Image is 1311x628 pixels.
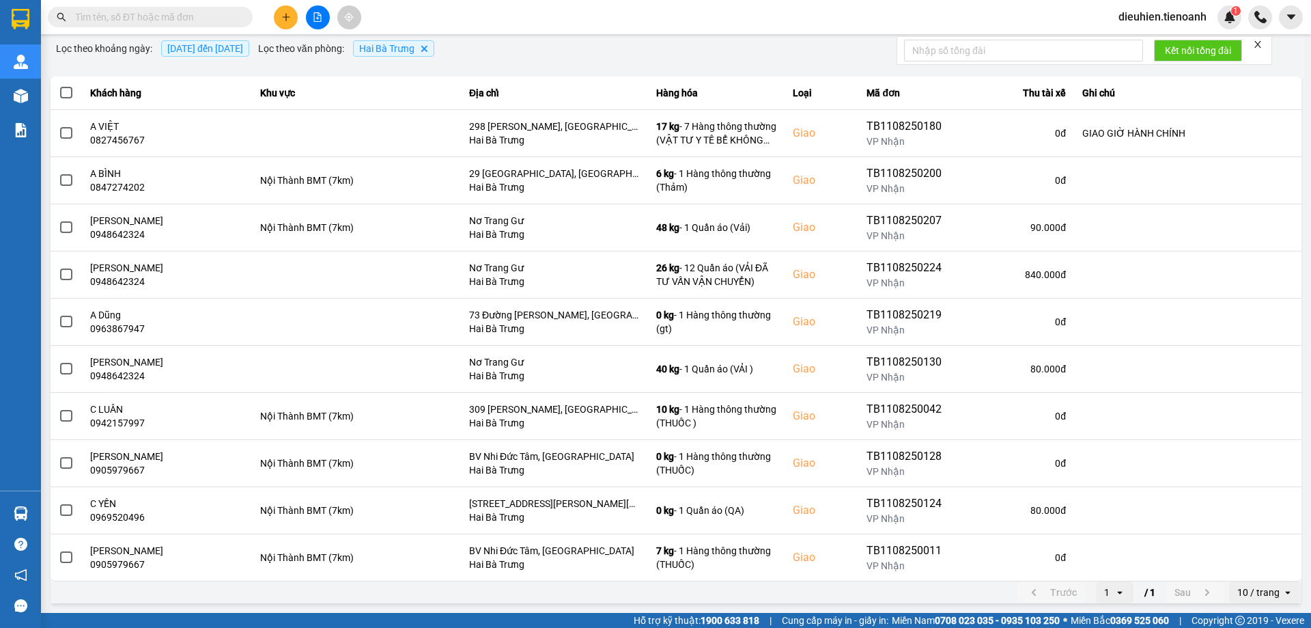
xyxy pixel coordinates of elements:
div: [PERSON_NAME] [90,261,244,275]
strong: 1900 633 818 [701,615,759,626]
div: 80.000 đ [969,504,1066,517]
div: TB1108250011 [866,543,953,559]
strong: 0708 023 035 - 0935 103 250 [935,615,1060,626]
span: | [1179,613,1181,628]
div: [STREET_ADDRESS][PERSON_NAME][PERSON_NAME] [469,497,640,510]
span: search [57,12,66,22]
div: Nội Thành BMT (7km) [260,456,453,470]
div: Hai Bà Trưng [469,463,640,477]
div: Giao [793,172,850,189]
div: VP Nhận [866,323,953,337]
div: Giao [793,267,850,283]
div: [PERSON_NAME] [90,450,244,463]
div: VP Nhận [866,229,953,243]
span: close [1253,40,1263,49]
span: 12/08/2025 đến 12/08/2025 [167,43,243,54]
span: 10 kg [656,404,679,415]
div: VP Nhận [866,276,953,290]
div: 1 [1104,586,1110,599]
th: Hàng hóa [648,77,785,110]
div: Giao [793,125,850,141]
div: [PERSON_NAME] [90,544,244,558]
svg: Delete [420,44,428,53]
span: 17 kg [656,121,679,132]
div: Giao [793,314,850,330]
input: Nhập số tổng đài [904,40,1143,62]
div: 0 đ [969,456,1066,470]
span: 6 kg [656,168,674,179]
div: - 1 Quần áo (Vải) [656,221,776,234]
span: | [770,613,772,628]
div: 0905979667 [90,558,244,571]
div: Nội Thành BMT (7km) [260,174,453,187]
div: 90.000 đ [969,221,1066,234]
div: 73 Đường [PERSON_NAME], [GEOGRAPHIC_DATA], [GEOGRAPHIC_DATA], [GEOGRAPHIC_DATA] [469,308,640,322]
div: 0 đ [969,126,1066,140]
div: 0905979667 [90,463,244,477]
span: 0 kg [656,310,674,320]
div: [PERSON_NAME] [90,214,244,228]
div: VP Nhận [866,182,953,195]
div: GIAO GIỜ HÀNH CHÍNH [1082,126,1293,140]
div: C LUÂN [90,402,244,416]
div: Giao [793,455,850,472]
img: phone-icon [1254,11,1267,23]
span: / 1 [1144,584,1155,601]
div: Nội Thành BMT (7km) [260,504,453,517]
div: TB1108250219 [866,307,953,323]
span: ⚪️ [1063,618,1067,623]
div: 0 đ [969,409,1066,423]
span: Hỗ trợ kỹ thuật: [634,613,759,628]
div: - 12 Quần áo (VẢI ĐÃ TƯ VẤN VẬN CHUYỂN) [656,261,776,288]
div: - 7 Hàng thông thường (VẬT TƯ Y TẾ BỂ KHÔNG CHIỤ TRÁCH NHIỆM) [656,120,776,147]
span: message [14,599,27,612]
div: TB1108250128 [866,448,953,465]
th: Khu vực [252,77,461,110]
div: - 1 Hàng thông thường (Thảm) [656,167,776,194]
div: Giao [793,361,850,377]
svg: open [1114,587,1125,598]
div: Hai Bà Trưng [469,275,640,288]
div: 0969520496 [90,510,244,524]
th: Loại [785,77,858,110]
span: Kết nối tổng đài [1165,43,1231,58]
div: [PERSON_NAME] [90,355,244,369]
span: 0 kg [656,505,674,516]
div: TB1108250042 [866,401,953,418]
div: Giao [793,408,850,424]
div: VP Nhận [866,559,953,573]
span: dieuhien.tienoanh [1108,8,1217,25]
th: Mã đơn [858,77,961,110]
div: 840.000 đ [969,268,1066,282]
button: next page. current page 1 / 1 [1166,582,1224,603]
div: 10 / trang [1237,586,1280,599]
th: Khách hàng [82,77,252,110]
div: TB1108250200 [866,165,953,182]
span: caret-down [1285,11,1297,23]
div: 0847274202 [90,180,244,194]
button: plus [274,5,298,29]
th: Ghi chú [1074,77,1301,110]
div: TB1108250124 [866,495,953,512]
span: Miền Bắc [1071,613,1169,628]
div: A BÌNH [90,167,244,180]
div: Nơ Trang Gư [469,214,640,228]
div: VP Nhận [866,370,953,384]
div: VP Nhận [866,465,953,478]
div: - 1 Hàng thông thường (THUỐC) [656,544,776,571]
span: copyright [1235,616,1245,625]
div: - 1 Quần áo (VẢI ) [656,362,776,376]
img: logo-vxr [12,9,29,29]
div: Hai Bà Trưng [469,558,640,571]
div: TB1108250130 [866,354,953,370]
div: Hai Bà Trưng [469,369,640,383]
img: icon-new-feature [1224,11,1236,23]
input: Tìm tên, số ĐT hoặc mã đơn [75,10,236,25]
div: Giao [793,502,850,519]
div: 298 [PERSON_NAME], [GEOGRAPHIC_DATA], [GEOGRAPHIC_DATA], [GEOGRAPHIC_DATA] [469,120,640,133]
div: Hai Bà Trưng [469,180,640,194]
div: 0948642324 [90,275,244,288]
span: Lọc theo khoảng ngày : [56,41,152,56]
button: file-add [306,5,330,29]
button: previous page. current page 1 / 1 [1017,582,1085,603]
